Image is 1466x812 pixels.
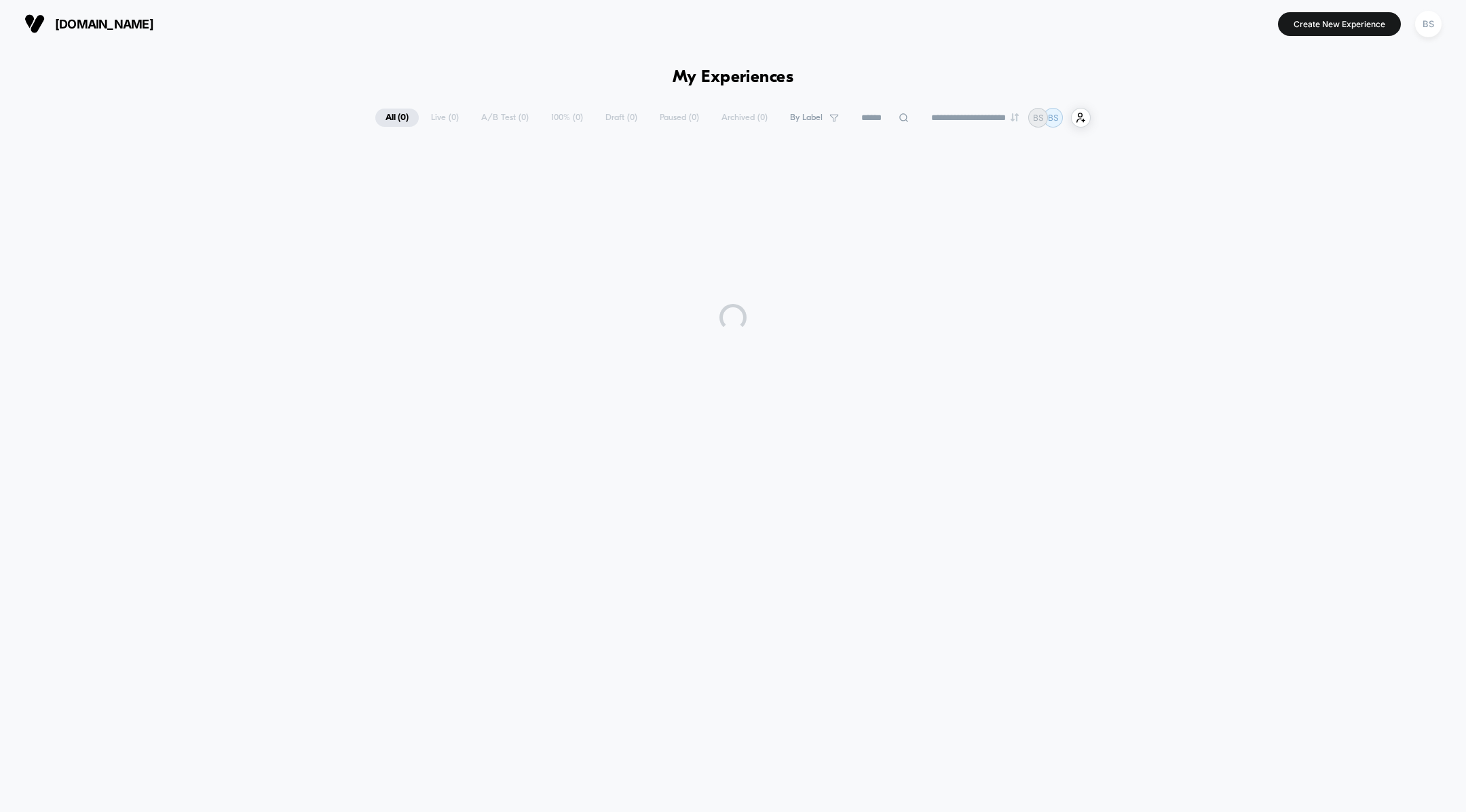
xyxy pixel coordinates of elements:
button: BS [1411,10,1446,38]
img: Visually logo [24,14,45,34]
span: All ( 0 ) [375,109,419,127]
img: end [1011,113,1019,121]
button: [DOMAIN_NAME] [20,13,157,35]
button: Create New Experience [1278,12,1401,36]
p: BS [1033,113,1044,123]
span: [DOMAIN_NAME] [55,17,153,31]
div: BS [1415,11,1442,37]
span: By Label [790,113,823,123]
p: BS [1048,113,1059,123]
h1: My Experiences [673,68,794,88]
